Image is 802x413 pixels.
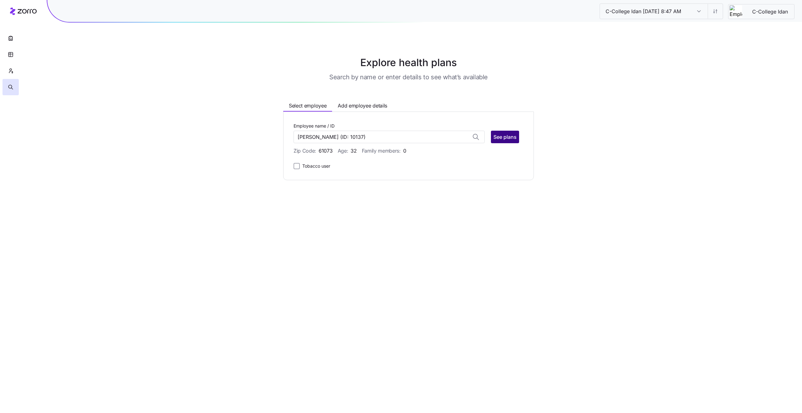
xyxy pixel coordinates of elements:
span: Family members: [362,147,406,155]
span: Zip Code: [294,147,333,155]
span: Select employee [289,102,326,110]
span: Age: [338,147,357,155]
span: See plans [493,133,517,141]
button: Settings [708,4,723,19]
span: C-College Idan [747,8,793,16]
label: Tobacco user [300,162,330,170]
span: 0 [403,147,406,155]
button: See plans [491,131,519,143]
h1: Explore health plans [253,55,564,70]
label: Employee name / ID [294,123,335,129]
span: Add employee details [338,102,387,110]
span: 61073 [319,147,332,155]
h3: Search by name or enter details to see what’s available [329,73,488,81]
input: Search by employee name / ID [294,131,485,143]
span: 32 [351,147,357,155]
img: Employer logo [730,5,742,18]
